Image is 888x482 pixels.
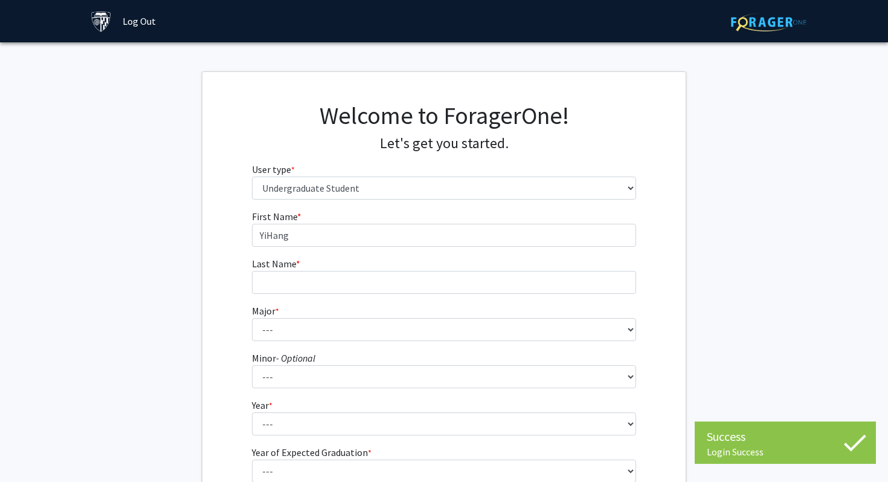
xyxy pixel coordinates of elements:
label: Major [252,304,279,318]
span: Last Name [252,258,296,270]
label: Year of Expected Graduation [252,445,372,460]
h4: Let's get you started. [252,135,637,152]
i: - Optional [276,352,315,364]
div: Success [707,428,864,446]
label: User type [252,162,295,177]
h1: Welcome to ForagerOne! [252,101,637,130]
label: Year [252,398,272,412]
div: Login Success [707,446,864,458]
iframe: Chat [9,428,51,473]
img: Johns Hopkins University Logo [91,11,112,32]
label: Minor [252,351,315,365]
span: First Name [252,210,297,223]
img: ForagerOne Logo [731,13,806,31]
